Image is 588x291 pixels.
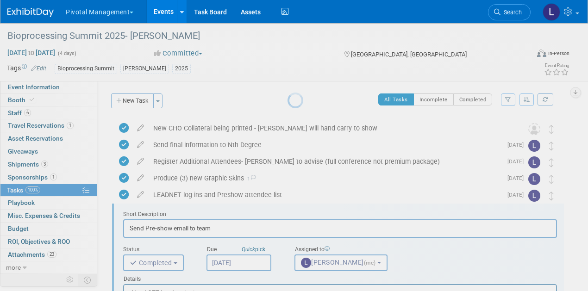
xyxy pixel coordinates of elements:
[488,4,531,20] a: Search
[5,4,427,12] body: Rich Text Area. Press ALT-0 for help.
[7,8,54,17] img: ExhibitDay
[500,9,522,16] span: Search
[543,3,560,21] img: Leslie Pelton
[6,4,427,12] p: -Need CTE Leadnet logins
